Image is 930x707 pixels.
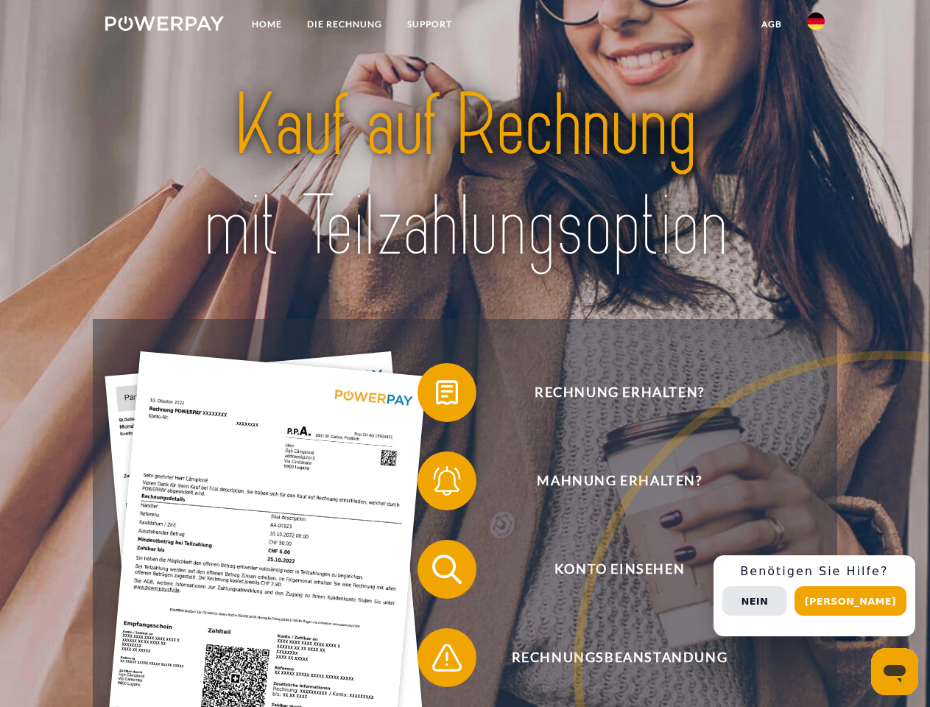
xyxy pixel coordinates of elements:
span: Rechnung erhalten? [439,363,800,422]
a: agb [749,11,795,38]
img: title-powerpay_de.svg [141,71,789,282]
iframe: Schaltfläche zum Öffnen des Messaging-Fensters [871,648,918,695]
div: Schnellhilfe [714,555,915,636]
span: Konto einsehen [439,540,800,599]
span: Mahnung erhalten? [439,451,800,510]
a: DIE RECHNUNG [295,11,395,38]
button: Nein [722,586,787,616]
button: Rechnungsbeanstandung [418,628,800,687]
a: SUPPORT [395,11,465,38]
img: qb_bell.svg [429,462,465,499]
button: [PERSON_NAME] [795,586,906,616]
button: Konto einsehen [418,540,800,599]
img: de [807,13,825,30]
img: logo-powerpay-white.svg [105,16,224,31]
h3: Benötigen Sie Hilfe? [722,564,906,579]
button: Mahnung erhalten? [418,451,800,510]
img: qb_search.svg [429,551,465,588]
img: qb_warning.svg [429,639,465,676]
a: Home [239,11,295,38]
span: Rechnungsbeanstandung [439,628,800,687]
button: Rechnung erhalten? [418,363,800,422]
img: qb_bill.svg [429,374,465,411]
